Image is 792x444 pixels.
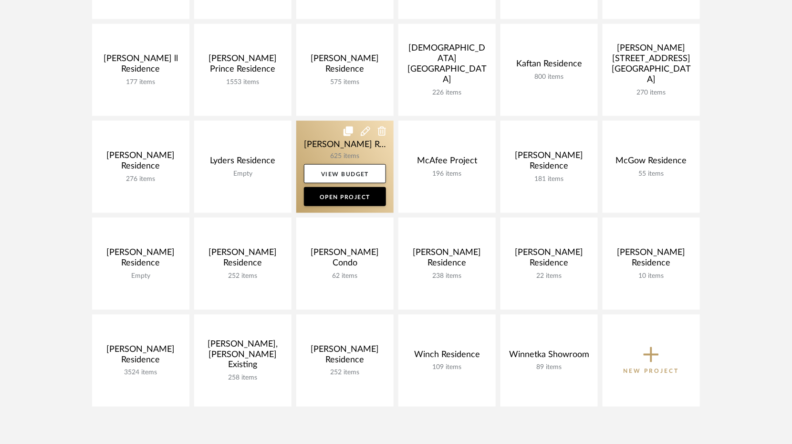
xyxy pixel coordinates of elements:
[304,78,386,86] div: 575 items
[304,272,386,280] div: 62 items
[610,247,692,272] div: [PERSON_NAME] Residence
[406,170,488,178] div: 196 items
[610,156,692,170] div: McGow Residence
[202,339,284,374] div: [PERSON_NAME], [PERSON_NAME] Existing
[202,78,284,86] div: 1553 items
[508,364,590,372] div: 89 items
[100,247,182,272] div: [PERSON_NAME] Residence
[100,175,182,183] div: 276 items
[406,156,488,170] div: McAfee Project
[202,156,284,170] div: Lyders Residence
[406,349,488,364] div: Winch Residence
[304,164,386,183] a: View Budget
[304,247,386,272] div: [PERSON_NAME] Condo
[406,89,488,97] div: 226 items
[610,89,692,97] div: 270 items
[508,349,590,364] div: Winnetka Showroom
[100,53,182,78] div: [PERSON_NAME] ll Residence
[508,150,590,175] div: [PERSON_NAME] Residence
[100,344,182,369] div: [PERSON_NAME] Residence
[304,369,386,377] div: 252 items
[508,59,590,73] div: Kaftan Residence
[304,187,386,206] a: Open Project
[624,367,679,376] p: New Project
[100,150,182,175] div: [PERSON_NAME] Residence
[406,272,488,280] div: 238 items
[406,364,488,372] div: 109 items
[406,247,488,272] div: [PERSON_NAME] Residence
[508,247,590,272] div: [PERSON_NAME] Residence
[508,73,590,81] div: 800 items
[508,272,590,280] div: 22 items
[603,315,700,407] button: New Project
[202,247,284,272] div: [PERSON_NAME] Residence
[202,374,284,382] div: 258 items
[508,175,590,183] div: 181 items
[202,53,284,78] div: [PERSON_NAME] Prince Residence
[610,272,692,280] div: 10 items
[202,170,284,178] div: Empty
[406,43,488,89] div: [DEMOGRAPHIC_DATA] [GEOGRAPHIC_DATA]
[610,170,692,178] div: 55 items
[304,53,386,78] div: [PERSON_NAME] Residence
[100,272,182,280] div: Empty
[202,272,284,280] div: 252 items
[100,369,182,377] div: 3524 items
[100,78,182,86] div: 177 items
[304,344,386,369] div: [PERSON_NAME] Residence
[610,43,692,89] div: [PERSON_NAME] [STREET_ADDRESS][GEOGRAPHIC_DATA]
